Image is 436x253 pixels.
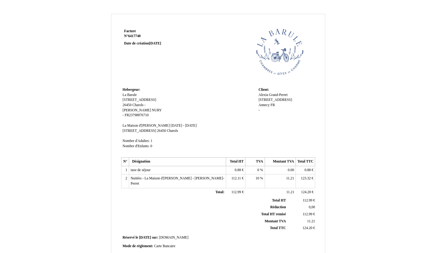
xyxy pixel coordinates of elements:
td: % [245,166,265,174]
span: Total TTC [270,226,286,230]
span: 26450 [157,129,166,133]
td: € [287,197,316,204]
span: 0.00 [288,168,294,172]
th: Montant TVA [265,158,296,166]
img: logo [246,29,314,75]
td: € [296,188,315,197]
td: % [245,174,265,188]
td: 2 [121,174,129,188]
span: 0,00 [309,205,315,209]
span: Annecy [259,103,270,107]
span: 11.21 [286,190,294,194]
span: 123.32 [301,176,311,180]
span: 1 [151,139,152,143]
span: Hebergeur: [123,88,140,92]
strong: Date de création [124,41,161,45]
th: Total HT [226,158,245,166]
span: - [259,108,260,112]
span: 112.99 [303,212,312,216]
span: - [123,113,124,117]
span: - [144,103,146,107]
th: Total TTC [296,158,315,166]
span: [DATE] [139,236,151,240]
td: € [287,211,316,218]
span: [STREET_ADDRESS] [123,129,156,133]
span: Nuitées - La Maison d'[PERSON_NAME] - [PERSON_NAME]-Perret [131,176,224,186]
span: 0.88 [304,168,311,172]
span: Total HT remisé [261,212,286,216]
span: Mode de règlement: [123,244,153,248]
span: [STREET_ADDRESS] [259,98,292,102]
span: FR23798876710 [125,113,149,117]
span: [PERSON_NAME] [123,108,151,112]
span: [DATE] [149,41,161,45]
span: 10 [255,176,259,180]
span: 112.99 [231,190,241,194]
span: Grand-Perret [269,93,288,97]
span: NURY [152,108,162,112]
span: Alexia [259,93,268,97]
span: Réduction [270,205,286,209]
span: 0 [151,144,152,148]
span: [DATE] - [DATE] [171,124,197,128]
span: 124.20 [301,190,311,194]
strong: N° [124,34,197,39]
th: N° [121,158,129,166]
td: 1 [121,166,129,174]
td: € [226,166,245,174]
th: Désignation [129,158,226,166]
td: € [226,174,245,188]
span: Réservé le [123,236,138,240]
span: Total: [215,190,224,194]
td: € [226,188,245,197]
span: Carte Bancaire [154,244,175,248]
span: [STREET_ADDRESS] [123,98,156,102]
td: € [296,166,315,174]
span: 11.21 [286,176,294,180]
span: La Barule [123,93,137,97]
span: Facture [124,29,136,33]
span: taxe de séjour [131,168,151,172]
span: Charols [167,129,178,133]
span: sur: [152,236,158,240]
span: FR [270,103,275,107]
span: 0.88 [235,168,241,172]
span: Total HT [272,198,286,202]
th: TVA [245,158,265,166]
span: Client: [259,88,269,92]
span: 6417740 [128,34,141,38]
span: 112.11 [231,176,241,180]
span: 0 [257,168,259,172]
span: 11.21 [307,219,315,223]
td: € [287,225,316,232]
span: Montant TVA [265,219,286,223]
span: Nombre d'Adultes: [123,139,150,143]
span: La Maison d'[PERSON_NAME] [123,124,170,128]
span: Nombre d'Enfants: [123,144,150,148]
td: € [296,174,315,188]
span: 26450 [123,103,132,107]
span: 124.20 [303,226,312,230]
span: Charols [132,103,143,107]
span: [DOMAIN_NAME] [159,236,188,240]
span: 112.99 [303,198,312,202]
